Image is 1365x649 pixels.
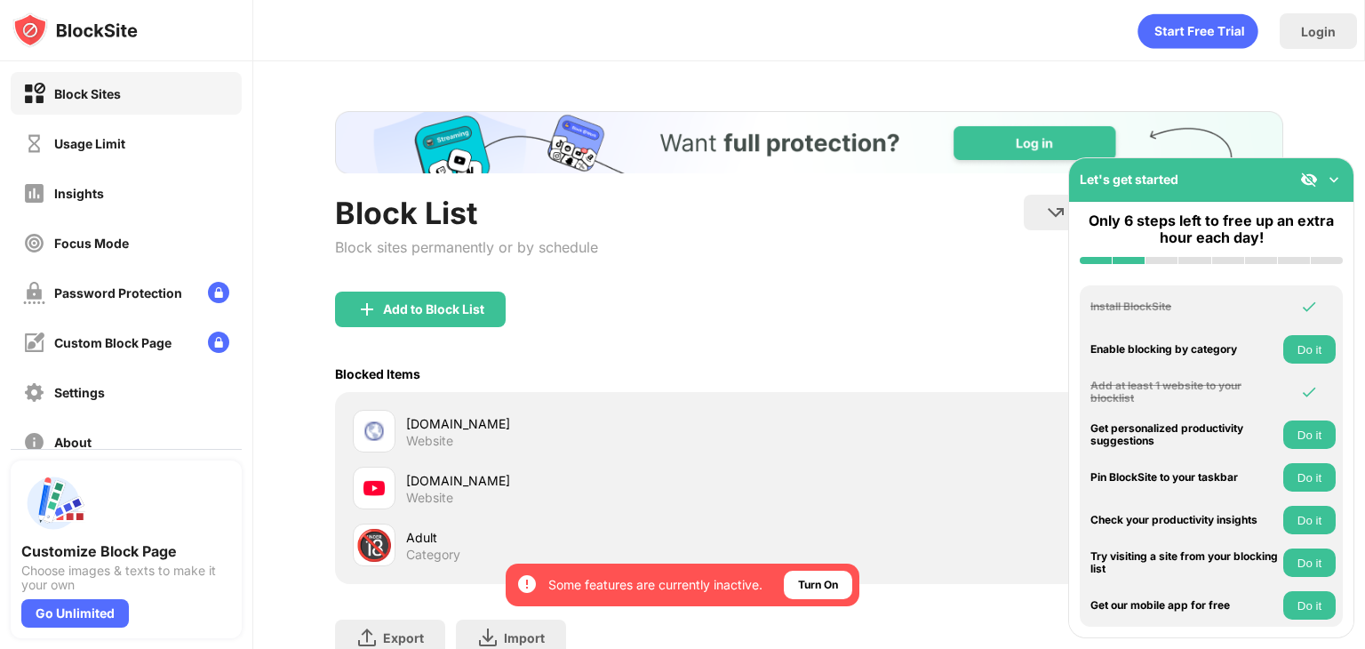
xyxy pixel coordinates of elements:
[1283,506,1336,534] button: Do it
[208,282,229,303] img: lock-menu.svg
[54,86,121,101] div: Block Sites
[335,238,598,256] div: Block sites permanently or by schedule
[363,421,385,442] img: favicons
[406,547,460,563] div: Category
[516,573,538,595] img: error-circle-white.svg
[548,576,762,594] div: Some features are currently inactive.
[798,576,838,594] div: Turn On
[406,471,809,490] div: [DOMAIN_NAME]
[335,111,1283,173] iframe: Banner
[54,335,172,350] div: Custom Block Page
[54,285,182,300] div: Password Protection
[1283,335,1336,364] button: Do it
[1325,171,1343,188] img: omni-setup-toggle.svg
[21,599,129,628] div: Go Unlimited
[1090,300,1279,313] div: Install BlockSite
[23,232,45,254] img: focus-off.svg
[54,136,125,151] div: Usage Limit
[1090,380,1279,405] div: Add at least 1 website to your blocklist
[406,414,809,433] div: [DOMAIN_NAME]
[208,332,229,353] img: lock-menu.svg
[23,332,45,354] img: customize-block-page-off.svg
[54,435,92,450] div: About
[1300,171,1318,188] img: eye-not-visible.svg
[12,12,138,48] img: logo-blocksite.svg
[1090,343,1279,356] div: Enable blocking by category
[383,630,424,645] div: Export
[504,630,545,645] div: Import
[1080,212,1343,246] div: Only 6 steps left to free up an extra hour each day!
[355,527,393,564] div: 🔞
[1090,550,1279,576] div: Try visiting a site from your blocking list
[1300,298,1318,316] img: omni-check.svg
[54,385,105,400] div: Settings
[1090,422,1279,448] div: Get personalized productivity suggestions
[1137,13,1258,49] div: animation
[21,471,85,535] img: push-custom-page.svg
[1090,514,1279,526] div: Check your productivity insights
[335,366,420,381] div: Blocked Items
[1283,549,1336,577] button: Do it
[383,302,484,316] div: Add to Block List
[23,132,45,155] img: time-usage-off.svg
[1090,471,1279,484] div: Pin BlockSite to your taskbar
[363,477,385,499] img: favicons
[406,490,453,506] div: Website
[23,431,45,453] img: about-off.svg
[1283,421,1336,449] button: Do it
[54,236,129,251] div: Focus Mode
[406,433,453,449] div: Website
[335,195,598,231] div: Block List
[406,528,809,547] div: Adult
[1300,383,1318,401] img: omni-check.svg
[1090,599,1279,612] div: Get our mobile app for free
[1080,172,1178,187] div: Let's get started
[23,83,45,105] img: block-on.svg
[21,542,231,560] div: Customize Block Page
[1283,463,1336,492] button: Do it
[23,182,45,204] img: insights-off.svg
[1301,24,1336,39] div: Login
[23,282,45,304] img: password-protection-off.svg
[54,186,104,201] div: Insights
[1283,591,1336,620] button: Do it
[21,564,231,592] div: Choose images & texts to make it your own
[23,381,45,404] img: settings-off.svg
